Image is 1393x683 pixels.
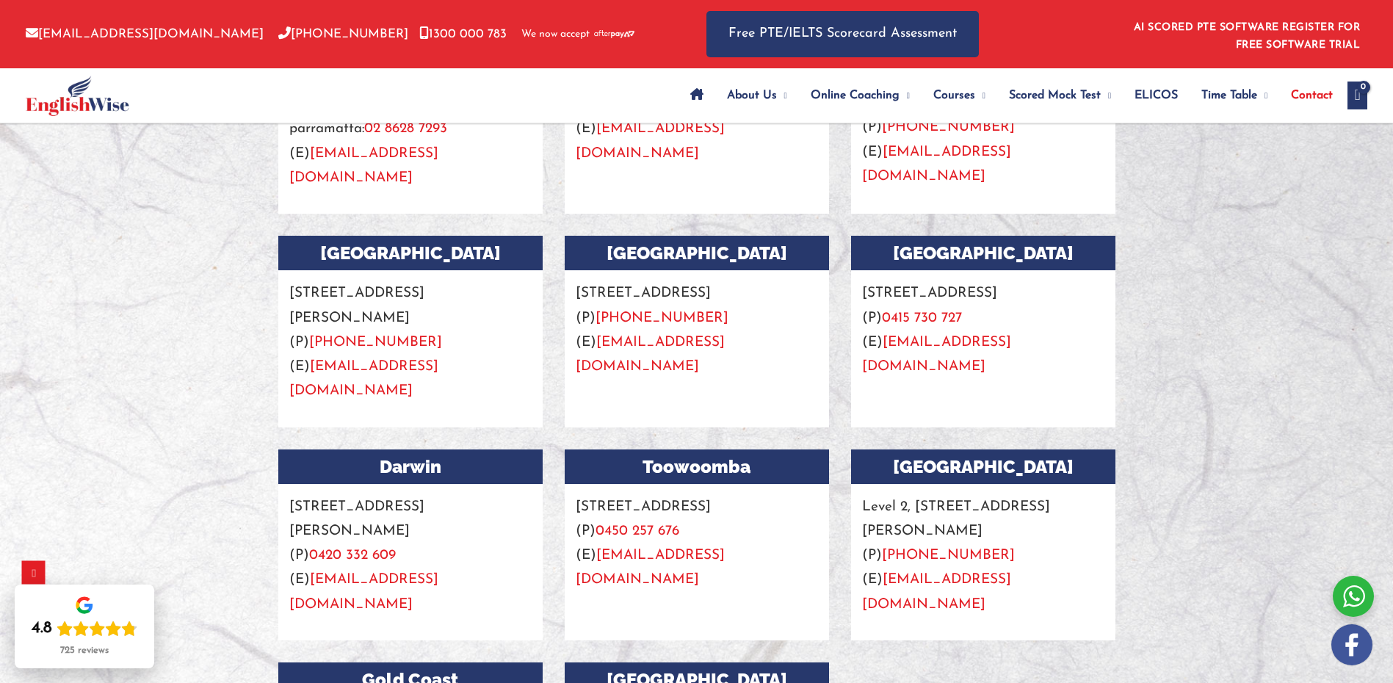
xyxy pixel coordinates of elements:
a: [PHONE_NUMBER] [882,549,1015,563]
a: [EMAIL_ADDRESS][DOMAIN_NAME] [576,122,725,160]
img: Afterpay-Logo [594,30,634,38]
a: Free PTE/IELTS Scorecard Assessment [706,11,979,57]
nav: Site Navigation: Main Menu [679,70,1334,121]
span: Menu Toggle [900,70,910,121]
span: Menu Toggle [1257,70,1267,121]
a: [EMAIL_ADDRESS][DOMAIN_NAME] [26,28,264,40]
a: View Shopping Cart, empty [1347,82,1367,109]
a: ELICOS [1123,70,1190,121]
a: 0420 332 609 [309,549,396,563]
p: [STREET_ADDRESS][PERSON_NAME] (P) (E) [278,484,543,617]
a: 0415 730 727 [882,311,962,325]
img: white-facebook.png [1331,624,1372,665]
span: We now accept [521,27,590,42]
a: [EMAIL_ADDRESS][DOMAIN_NAME] [862,336,1011,374]
a: [PHONE_NUMBER] [596,311,728,325]
div: Rating: 4.8 out of 5 [32,618,137,639]
p: [STREET_ADDRESS] (P) (E) [851,270,1115,379]
a: 02 8628 7293 [364,122,447,136]
a: 1300 000 783 [419,28,507,40]
a: [PHONE_NUMBER] [309,336,442,350]
div: 725 reviews [60,645,109,657]
a: [EMAIL_ADDRESS][DOMAIN_NAME] [289,573,438,611]
a: Time TableMenu Toggle [1190,70,1279,121]
a: 0450 257 676 [596,524,679,538]
h3: Toowoomba [565,449,829,484]
span: Online Coaching [811,70,900,121]
p: Level 2, [STREET_ADDRESS][PERSON_NAME] (P) (E) [851,484,1115,617]
span: Courses [933,70,975,121]
span: Menu Toggle [1101,70,1111,121]
span: Time Table [1201,70,1257,121]
h3: Darwin [278,449,543,484]
a: [PHONE_NUMBER] [278,28,408,40]
a: About UsMenu Toggle [715,70,799,121]
a: [PHONE_NUMBER] [882,120,1015,134]
span: ELICOS [1135,70,1178,121]
p: [STREET_ADDRESS][PERSON_NAME] (P) (E) [278,270,543,403]
a: Scored Mock TestMenu Toggle [997,70,1123,121]
img: cropped-ew-logo [26,76,129,116]
span: About Us [727,70,777,121]
a: Contact [1279,70,1333,121]
h3: [GEOGRAPHIC_DATA] [565,236,829,270]
p: [STREET_ADDRESS] (P) (E) [565,484,829,593]
a: [EMAIL_ADDRESS][DOMAIN_NAME] [576,549,725,587]
a: [EMAIL_ADDRESS][DOMAIN_NAME] [576,336,725,374]
h3: [GEOGRAPHIC_DATA] [851,449,1115,484]
a: [EMAIL_ADDRESS][DOMAIN_NAME] [289,147,438,185]
a: AI SCORED PTE SOFTWARE REGISTER FOR FREE SOFTWARE TRIAL [1134,22,1361,51]
a: [EMAIL_ADDRESS][DOMAIN_NAME] [289,360,438,398]
h3: [GEOGRAPHIC_DATA] [278,236,543,270]
a: [EMAIL_ADDRESS][DOMAIN_NAME] [862,573,1011,611]
span: Contact [1291,70,1333,121]
aside: Header Widget 1 [1125,10,1367,58]
a: CoursesMenu Toggle [922,70,997,121]
a: [EMAIL_ADDRESS][DOMAIN_NAME] [862,145,1011,184]
span: Menu Toggle [777,70,787,121]
a: Online CoachingMenu Toggle [799,70,922,121]
h3: [GEOGRAPHIC_DATA] [851,236,1115,270]
div: 4.8 [32,618,52,639]
span: Scored Mock Test [1009,70,1101,121]
span: Menu Toggle [975,70,985,121]
p: [STREET_ADDRESS] (P) (E) [565,270,829,379]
